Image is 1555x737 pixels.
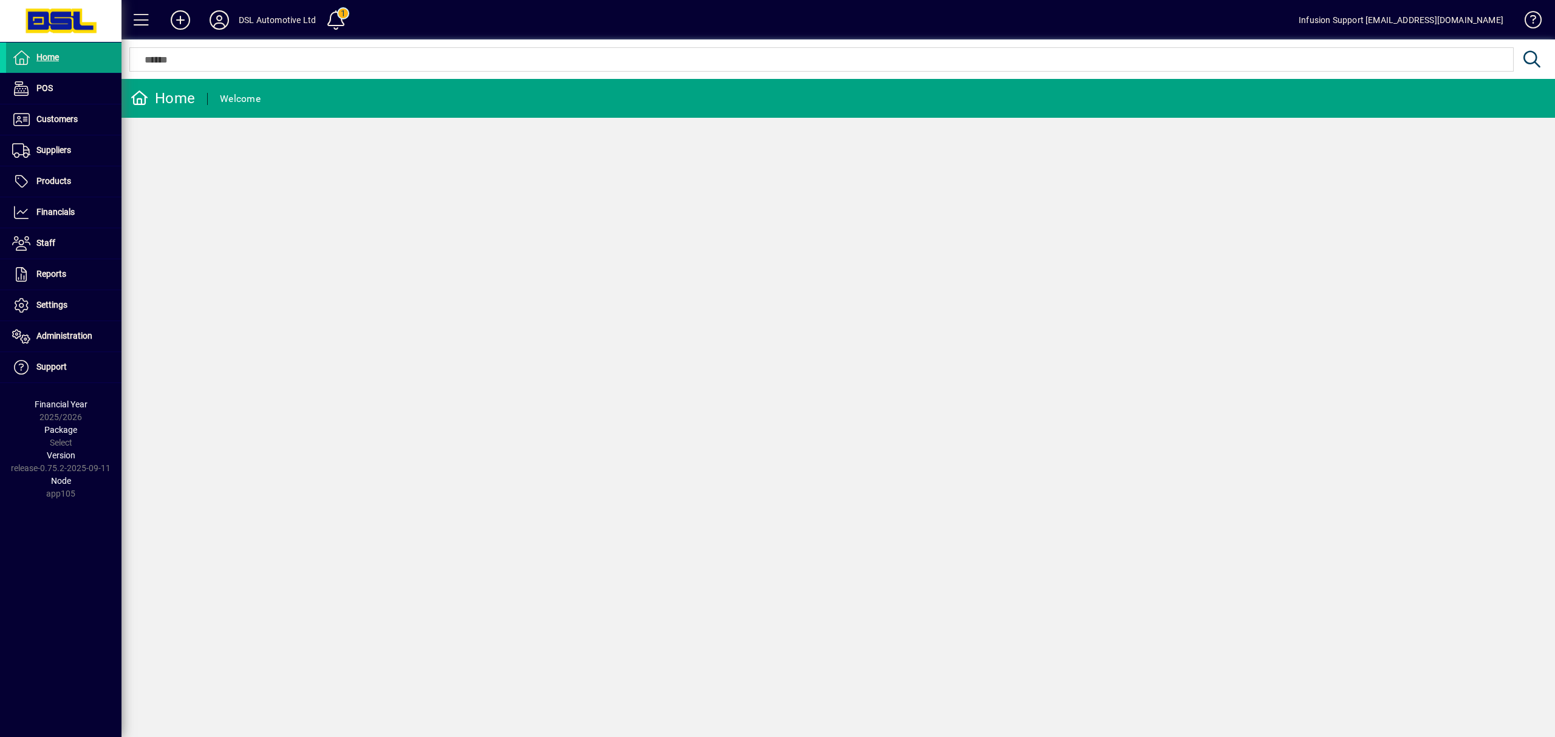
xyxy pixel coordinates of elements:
[6,321,121,352] a: Administration
[36,331,92,341] span: Administration
[36,362,67,372] span: Support
[200,9,239,31] button: Profile
[36,238,55,248] span: Staff
[47,450,75,460] span: Version
[36,176,71,186] span: Products
[6,166,121,197] a: Products
[1299,10,1503,30] div: Infusion Support [EMAIL_ADDRESS][DOMAIN_NAME]
[35,399,87,409] span: Financial Year
[6,197,121,228] a: Financials
[220,89,261,109] div: Welcome
[44,425,77,435] span: Package
[6,259,121,290] a: Reports
[6,104,121,135] a: Customers
[239,10,316,30] div: DSL Automotive Ltd
[36,114,78,124] span: Customers
[36,300,67,310] span: Settings
[51,476,71,486] span: Node
[6,73,121,104] a: POS
[36,269,66,279] span: Reports
[1516,2,1540,42] a: Knowledge Base
[6,352,121,382] a: Support
[131,89,195,108] div: Home
[36,207,75,217] span: Financials
[161,9,200,31] button: Add
[36,145,71,155] span: Suppliers
[6,228,121,259] a: Staff
[36,52,59,62] span: Home
[6,135,121,166] a: Suppliers
[36,83,53,93] span: POS
[6,290,121,321] a: Settings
